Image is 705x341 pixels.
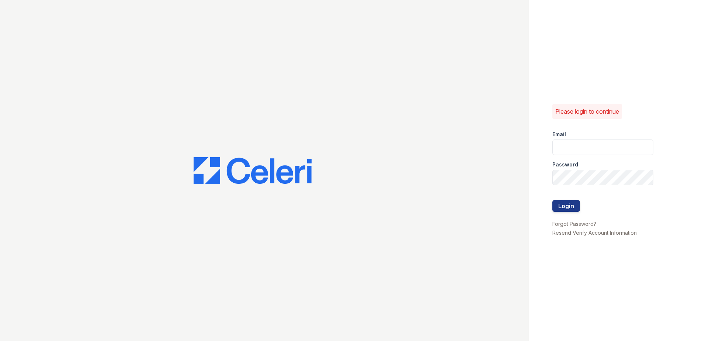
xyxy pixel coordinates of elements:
label: Email [552,131,566,138]
img: CE_Logo_Blue-a8612792a0a2168367f1c8372b55b34899dd931a85d93a1a3d3e32e68fde9ad4.png [194,157,312,184]
button: Login [552,200,580,212]
p: Please login to continue [555,107,619,116]
label: Password [552,161,578,168]
a: Forgot Password? [552,221,596,227]
a: Resend Verify Account Information [552,230,637,236]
